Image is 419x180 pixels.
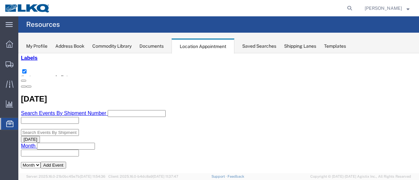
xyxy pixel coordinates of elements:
[26,43,47,50] div: My Profile
[108,174,178,178] span: Client: 2025.16.0-b4dc8a9
[92,43,132,50] div: Commodity Library
[242,43,276,50] div: Saved Searches
[55,43,84,50] div: Address Book
[26,174,105,178] span: Server: 2025.16.0-21b0bc45e7b
[18,53,419,173] iframe: FS Legacy Container
[5,3,50,13] img: logo
[211,174,228,178] a: Support
[310,174,411,179] span: Copyright © [DATE]-[DATE] Agistix Inc., All Rights Reserved
[139,43,164,50] div: Documents
[365,5,402,12] span: Marc Metzger
[172,39,234,54] div: Location Appointment
[22,108,48,115] button: Add Event
[80,174,105,178] span: [DATE] 11:54:36
[228,174,244,178] a: Feedback
[26,16,60,33] h4: Resources
[324,43,346,50] div: Templates
[284,43,316,50] div: Shipping Lanes
[153,174,178,178] span: [DATE] 11:37:47
[364,4,410,12] button: [PERSON_NAME]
